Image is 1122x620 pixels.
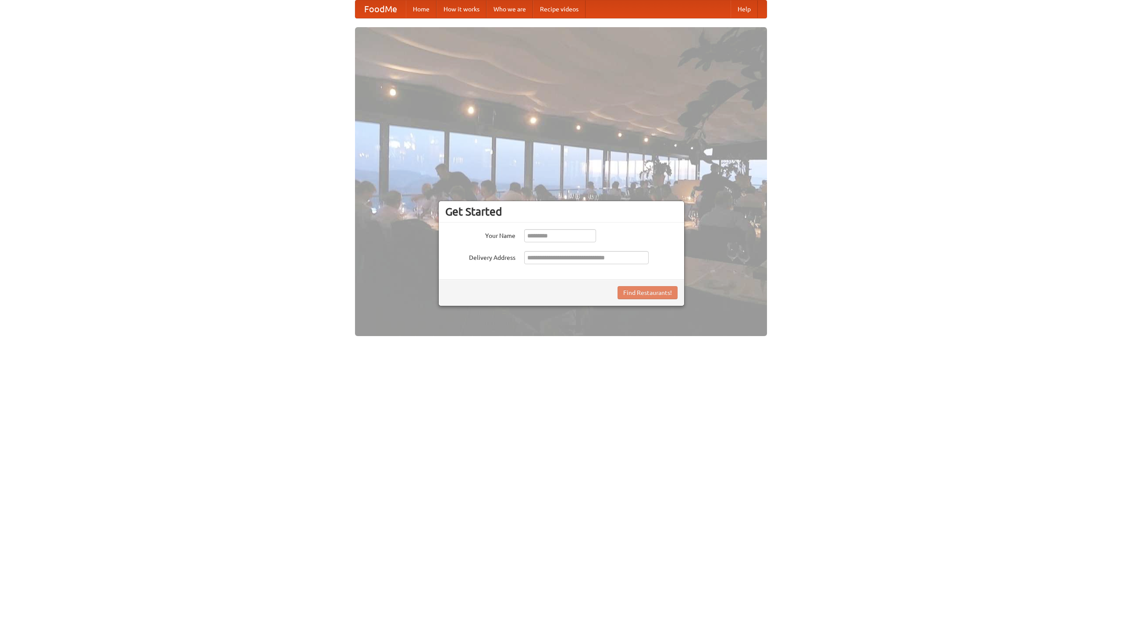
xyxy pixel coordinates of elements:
a: How it works [437,0,486,18]
label: Your Name [445,229,515,240]
a: Help [731,0,758,18]
a: Home [406,0,437,18]
a: Recipe videos [533,0,586,18]
a: Who we are [486,0,533,18]
label: Delivery Address [445,251,515,262]
button: Find Restaurants! [618,286,678,299]
h3: Get Started [445,205,678,218]
a: FoodMe [355,0,406,18]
